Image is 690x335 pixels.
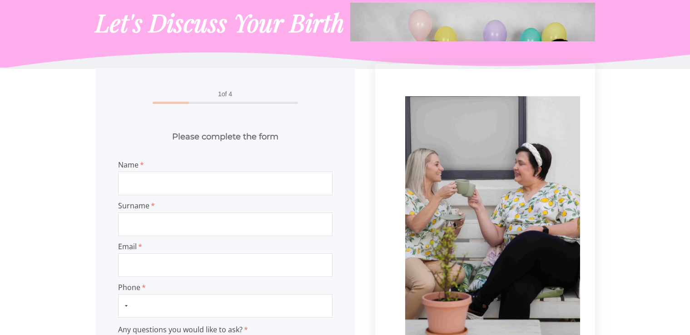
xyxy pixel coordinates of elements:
[118,131,333,143] h2: Please complete the form
[218,90,222,98] span: 1
[118,212,333,236] input: Surname
[118,172,333,195] input: Name
[118,161,333,168] span: Name
[119,295,130,317] button: Selected country
[95,6,344,39] span: Let's Discuss Your Birth
[118,326,333,333] span: Any questions you would like to ask?
[118,202,333,209] span: Surname
[118,243,333,250] span: Email
[118,284,333,291] span: Phone
[134,91,316,97] span: of 4
[118,253,333,277] input: Email
[118,294,333,318] input: Phone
